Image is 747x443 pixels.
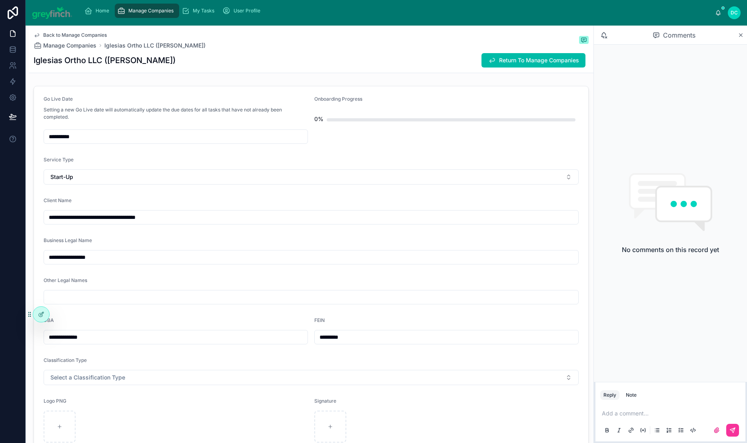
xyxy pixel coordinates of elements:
span: Classification Type [44,357,87,363]
a: My Tasks [179,4,220,18]
div: Note [626,392,637,398]
button: Select Button [44,370,579,385]
span: Business Legal Name [44,237,92,243]
span: Return To Manage Companies [499,56,579,64]
span: My Tasks [193,8,214,14]
span: Client Name [44,197,72,203]
span: Home [96,8,109,14]
span: Logo PNG [44,398,66,404]
span: Start-Up [50,173,73,181]
a: Manage Companies [34,42,96,50]
span: Comments [663,30,695,40]
span: Manage Companies [43,42,96,50]
span: DC [731,10,738,16]
span: Onboarding Progress [314,96,362,102]
p: Setting a new Go Live date will automatically update the due dates for all tasks that have not al... [44,106,308,121]
button: Return To Manage Companies [481,53,585,68]
a: Home [82,4,115,18]
span: Go Live Date [44,96,73,102]
button: Reply [600,390,619,400]
div: scrollable content [79,2,715,20]
a: User Profile [220,4,266,18]
span: Signature [314,398,336,404]
img: App logo [32,6,72,19]
span: Manage Companies [128,8,174,14]
a: Back to Manage Companies [34,32,107,38]
a: Iglesias Ortho LLC ([PERSON_NAME]) [104,42,206,50]
span: Select a Classification Type [50,373,125,381]
span: Service Type [44,157,74,163]
span: Other Legal Names [44,277,87,283]
button: Select Button [44,169,579,185]
span: Back to Manage Companies [43,32,107,38]
h1: Iglesias Ortho LLC ([PERSON_NAME]) [34,55,176,66]
span: FEIN [314,317,325,323]
div: 0% [314,111,324,127]
button: Note [623,390,640,400]
span: User Profile [234,8,260,14]
h2: No comments on this record yet [622,245,719,254]
a: Manage Companies [115,4,179,18]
